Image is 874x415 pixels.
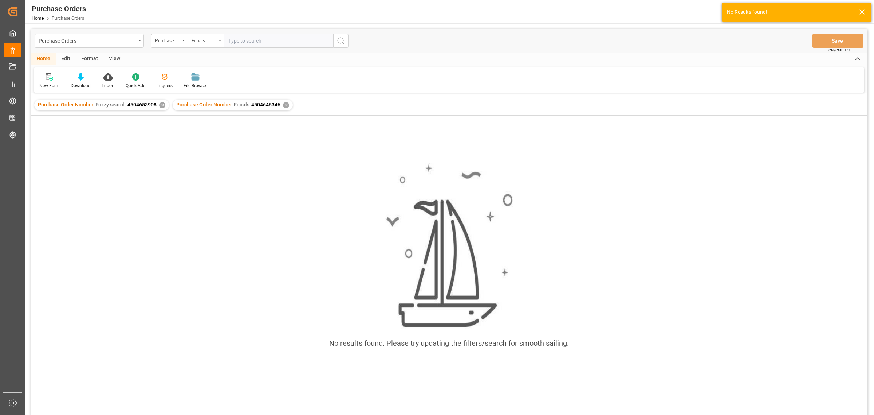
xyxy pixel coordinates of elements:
span: Ctrl/CMD + S [828,47,850,53]
div: Purchase Orders [39,36,136,45]
span: 4504646346 [251,102,280,108]
div: View [103,53,126,65]
button: open menu [151,34,188,48]
div: Purchase Order Number [155,36,180,44]
span: Purchase Order Number [38,102,94,108]
div: No results found. Please try updating the filters/search for smooth sailing. [329,338,569,349]
div: Quick Add [126,82,146,89]
button: Save [812,34,863,48]
div: Download [71,82,91,89]
div: Edit [56,53,76,65]
span: Purchase Order Number [176,102,232,108]
div: Triggers [157,82,173,89]
a: Home [32,16,44,21]
div: No Results found! [727,8,852,16]
span: 4504653908 [127,102,157,108]
div: Format [76,53,103,65]
div: File Browser [184,82,207,89]
span: Fuzzy search [95,102,126,108]
div: Equals [192,36,216,44]
div: New Form [39,82,60,89]
div: Import [102,82,115,89]
img: smooth_sailing.jpeg [385,163,513,329]
div: Home [31,53,56,65]
button: open menu [188,34,224,48]
span: Equals [234,102,249,108]
div: ✕ [159,102,165,108]
div: Purchase Orders [32,3,86,14]
div: ✕ [283,102,289,108]
button: search button [333,34,349,48]
button: open menu [35,34,144,48]
input: Type to search [224,34,333,48]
